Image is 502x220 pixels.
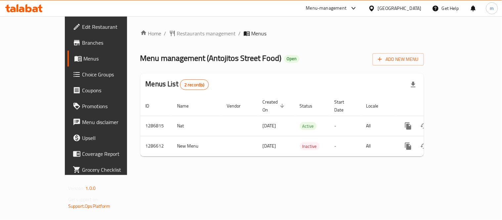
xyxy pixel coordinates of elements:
[146,102,158,110] span: ID
[400,138,416,154] button: more
[140,29,161,37] a: Home
[300,122,317,130] span: Active
[329,116,361,136] td: -
[300,143,320,150] span: Inactive
[68,202,110,210] a: Support.OpsPlatform
[68,66,149,82] a: Choice Groups
[68,114,149,130] a: Menu disclaimer
[140,96,469,156] table: enhanced table
[140,116,172,136] td: 1286815
[395,96,469,116] th: Actions
[416,138,432,154] button: Change Status
[180,79,209,90] div: Total records count
[416,118,432,134] button: Change Status
[177,29,236,37] span: Restaurants management
[284,56,299,62] span: Open
[140,29,424,37] nav: breadcrumb
[68,130,149,146] a: Upsell
[177,102,198,110] span: Name
[85,184,96,193] span: 1.0.0
[263,142,276,150] span: [DATE]
[82,150,143,158] span: Coverage Report
[82,23,143,31] span: Edit Restaurant
[306,4,347,12] div: Menu-management
[300,142,320,150] div: Inactive
[405,77,421,93] div: Export file
[68,146,149,162] a: Coverage Report
[329,136,361,156] td: -
[227,102,250,110] span: Vendor
[172,136,222,156] td: New Menu
[172,116,222,136] td: Nat
[239,29,241,37] li: /
[82,166,143,174] span: Grocery Checklist
[373,53,424,66] button: Add New Menu
[284,55,299,63] div: Open
[490,5,494,12] span: m
[68,51,149,66] a: Menus
[335,98,353,114] span: Start Date
[68,98,149,114] a: Promotions
[140,136,172,156] td: 1286612
[366,102,387,110] span: Locale
[180,82,208,88] span: 2 record(s)
[82,86,143,94] span: Coupons
[263,98,287,114] span: Created On
[68,162,149,178] a: Grocery Checklist
[82,134,143,142] span: Upsell
[82,118,143,126] span: Menu disclaimer
[82,102,143,110] span: Promotions
[82,70,143,78] span: Choice Groups
[378,55,419,64] span: Add New Menu
[400,118,416,134] button: more
[169,29,236,37] a: Restaurants management
[68,35,149,51] a: Branches
[146,79,209,90] h2: Menus List
[68,184,84,193] span: Version:
[361,136,395,156] td: All
[263,121,276,130] span: [DATE]
[300,102,321,110] span: Status
[68,19,149,35] a: Edit Restaurant
[68,195,99,204] span: Get support on:
[83,55,143,63] span: Menus
[140,51,282,66] span: Menu management ( Antojitos Street Food )
[361,116,395,136] td: All
[82,39,143,47] span: Branches
[68,82,149,98] a: Coupons
[251,29,267,37] span: Menus
[164,29,166,37] li: /
[378,5,422,12] div: [GEOGRAPHIC_DATA]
